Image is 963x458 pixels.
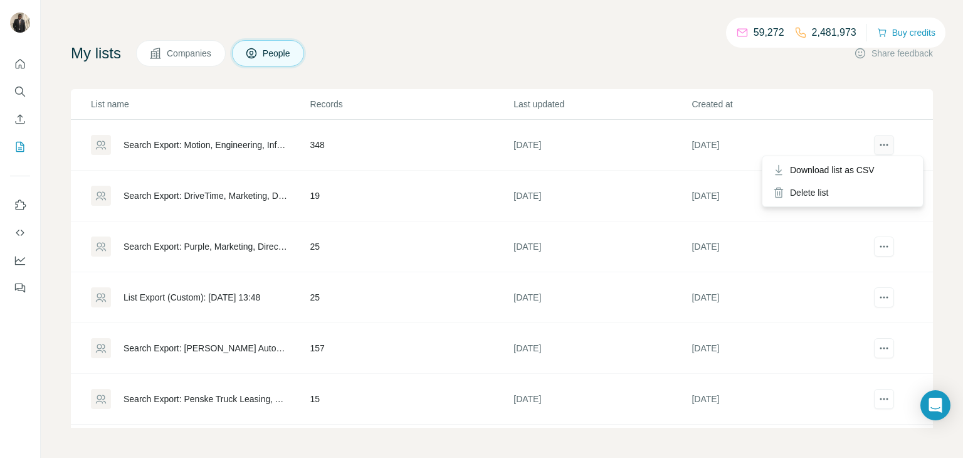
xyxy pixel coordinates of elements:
button: actions [874,338,894,358]
td: 25 [310,272,513,323]
button: Search [10,80,30,103]
div: List Export (Custom): [DATE] 13:48 [124,291,260,304]
td: 157 [310,323,513,374]
td: [DATE] [513,272,691,323]
button: Dashboard [10,249,30,272]
span: Companies [167,47,213,60]
td: 25 [310,221,513,272]
button: Use Surfe on LinkedIn [10,194,30,216]
p: List name [91,98,309,110]
td: [DATE] [691,323,869,374]
td: [DATE] [513,221,691,272]
span: People [263,47,292,60]
button: Use Surfe API [10,221,30,244]
button: actions [874,135,894,155]
h4: My lists [71,43,121,63]
img: Avatar [10,13,30,33]
button: Enrich CSV [10,108,30,130]
button: Feedback [10,277,30,299]
div: Search Export: Purple, Marketing, Director, Experienced Manager, Vice President, Entry Level, Sen... [124,240,289,253]
button: Share feedback [854,47,933,60]
td: [DATE] [691,221,869,272]
span: Download list as CSV [790,164,875,176]
button: actions [874,237,894,257]
div: Delete list [765,181,920,204]
div: Open Intercom Messenger [920,390,950,420]
div: Search Export: [PERSON_NAME] Automotive Group, [PERSON_NAME] Company (MHC Kenworth), [PERSON_NAME... [124,342,289,354]
td: [DATE] [691,171,869,221]
button: actions [874,287,894,307]
td: [DATE] [513,171,691,221]
p: Records [310,98,513,110]
button: Quick start [10,53,30,75]
button: My lists [10,136,30,158]
p: 59,272 [754,25,784,40]
td: 15 [310,374,513,425]
p: 2,481,973 [812,25,856,40]
td: [DATE] [513,120,691,171]
div: Search Export: Motion, Engineering, Information Technology, Product Management, Director, Experie... [124,139,289,151]
button: Buy credits [877,24,935,41]
td: 19 [310,171,513,221]
td: [DATE] [691,374,869,425]
div: Search Export: DriveTime, Marketing, Director, Senior, Owner / Partner, CXO, Strategic, Experienc... [124,189,289,202]
p: Last updated [513,98,690,110]
p: Created at [692,98,868,110]
div: Search Export: Penske Truck Leasing, Accounting, Administrative, Information Technology, Marketin... [124,393,289,405]
td: 348 [310,120,513,171]
td: [DATE] [691,272,869,323]
td: [DATE] [513,374,691,425]
td: [DATE] [513,323,691,374]
button: actions [874,389,894,409]
td: [DATE] [691,120,869,171]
